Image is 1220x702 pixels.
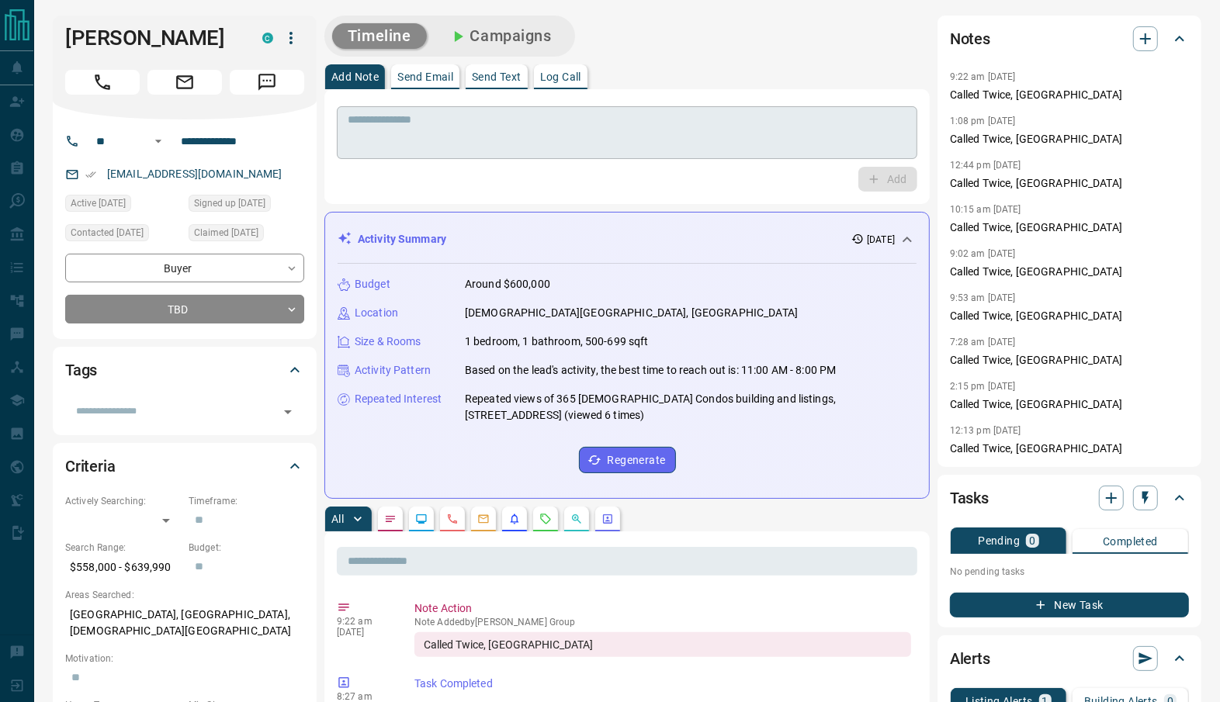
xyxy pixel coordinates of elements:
p: Called Twice, [GEOGRAPHIC_DATA] [950,396,1189,413]
p: Note Action [414,600,911,617]
button: Open [149,132,168,150]
svg: Requests [539,513,552,525]
a: [EMAIL_ADDRESS][DOMAIN_NAME] [107,168,282,180]
span: Contacted [DATE] [71,225,144,240]
div: Mon Aug 18 2025 [65,224,181,246]
p: Completed [1103,536,1158,547]
svg: Lead Browsing Activity [415,513,428,525]
h2: Tags [65,358,97,382]
p: 12:13 pm [DATE] [950,425,1021,436]
p: 8:27 am [337,691,391,702]
div: Called Twice, [GEOGRAPHIC_DATA] [414,632,911,657]
p: [DATE] [337,627,391,638]
p: Send Email [397,71,453,82]
p: Note Added by [PERSON_NAME] Group [414,617,911,628]
p: 12:44 pm [DATE] [950,160,1021,171]
p: Timeframe: [189,494,304,508]
button: Campaigns [433,23,567,49]
p: 2:15 pm [DATE] [950,381,1016,392]
p: Send Text [472,71,522,82]
p: Motivation: [65,652,304,666]
p: Activity Summary [358,231,446,247]
div: Tasks [950,479,1189,517]
p: Around $600,000 [465,276,550,292]
p: Called Twice, [GEOGRAPHIC_DATA] [950,87,1189,103]
svg: Calls [446,513,459,525]
p: Pending [978,535,1020,546]
button: Timeline [332,23,427,49]
p: 9:22 am [337,616,391,627]
p: Repeated Interest [355,391,442,407]
h2: Notes [950,26,990,51]
p: 1:08 pm [DATE] [950,116,1016,126]
h2: Alerts [950,646,990,671]
p: Actively Searching: [65,494,181,508]
p: Add Note [331,71,379,82]
svg: Agent Actions [601,513,614,525]
span: Signed up [DATE] [194,195,265,211]
svg: Opportunities [570,513,583,525]
div: Alerts [950,640,1189,677]
div: Criteria [65,448,304,485]
p: 1 bedroom, 1 bathroom, 500-699 sqft [465,334,649,350]
p: $558,000 - $639,990 [65,555,181,580]
svg: Notes [384,513,397,525]
p: Activity Pattern [355,362,431,379]
p: Called Twice, [GEOGRAPHIC_DATA] [950,131,1189,147]
p: No pending tasks [950,560,1189,583]
p: Based on the lead's activity, the best time to reach out is: 11:00 AM - 8:00 PM [465,362,836,379]
p: Called Twice, [GEOGRAPHIC_DATA] [950,441,1189,457]
p: Called Twice, [GEOGRAPHIC_DATA] [950,308,1189,324]
p: 0 [1029,535,1035,546]
p: 9:22 am [DATE] [950,71,1016,82]
p: Repeated views of 365 [DEMOGRAPHIC_DATA] Condos building and listings, [STREET_ADDRESS] (viewed 6... [465,391,917,424]
svg: Listing Alerts [508,513,521,525]
p: Budget [355,276,390,292]
button: New Task [950,593,1189,617]
div: Buyer [65,254,304,282]
p: Called Twice, [GEOGRAPHIC_DATA] [950,264,1189,280]
p: All [331,514,344,524]
span: Call [65,70,140,95]
span: Message [230,70,304,95]
p: Areas Searched: [65,588,304,602]
div: Thu Aug 21 2025 [65,195,181,216]
h2: Criteria [65,454,116,479]
p: 7:28 am [DATE] [950,337,1016,348]
p: [GEOGRAPHIC_DATA], [GEOGRAPHIC_DATA], [DEMOGRAPHIC_DATA][GEOGRAPHIC_DATA] [65,602,304,644]
p: Search Range: [65,541,181,555]
div: Tags [65,351,304,389]
p: Called Twice, [GEOGRAPHIC_DATA] [950,175,1189,192]
span: Claimed [DATE] [194,225,258,240]
div: TBD [65,295,304,323]
span: Active [DATE] [71,195,126,211]
p: Called Twice, [GEOGRAPHIC_DATA] [950,220,1189,236]
p: Budget: [189,541,304,555]
p: [DATE] [867,233,895,247]
div: Mon Aug 18 2025 [189,224,304,246]
button: Open [277,401,299,423]
div: Notes [950,20,1189,57]
p: Called Twice, [GEOGRAPHIC_DATA] [950,352,1189,368]
p: Task Completed [414,676,911,692]
p: [DEMOGRAPHIC_DATA][GEOGRAPHIC_DATA], [GEOGRAPHIC_DATA] [465,305,798,321]
p: 9:53 am [DATE] [950,292,1016,303]
div: condos.ca [262,33,273,43]
p: 9:02 am [DATE] [950,248,1016,259]
svg: Email Verified [85,169,96,180]
button: Regenerate [579,447,676,473]
h2: Tasks [950,486,989,510]
p: Log Call [540,71,581,82]
div: Activity Summary[DATE] [338,225,917,254]
svg: Emails [477,513,490,525]
h1: [PERSON_NAME] [65,26,239,50]
p: 10:15 am [DATE] [950,204,1021,215]
div: Mon Aug 18 2025 [189,195,304,216]
span: Email [147,70,222,95]
p: Location [355,305,398,321]
p: Size & Rooms [355,334,421,350]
